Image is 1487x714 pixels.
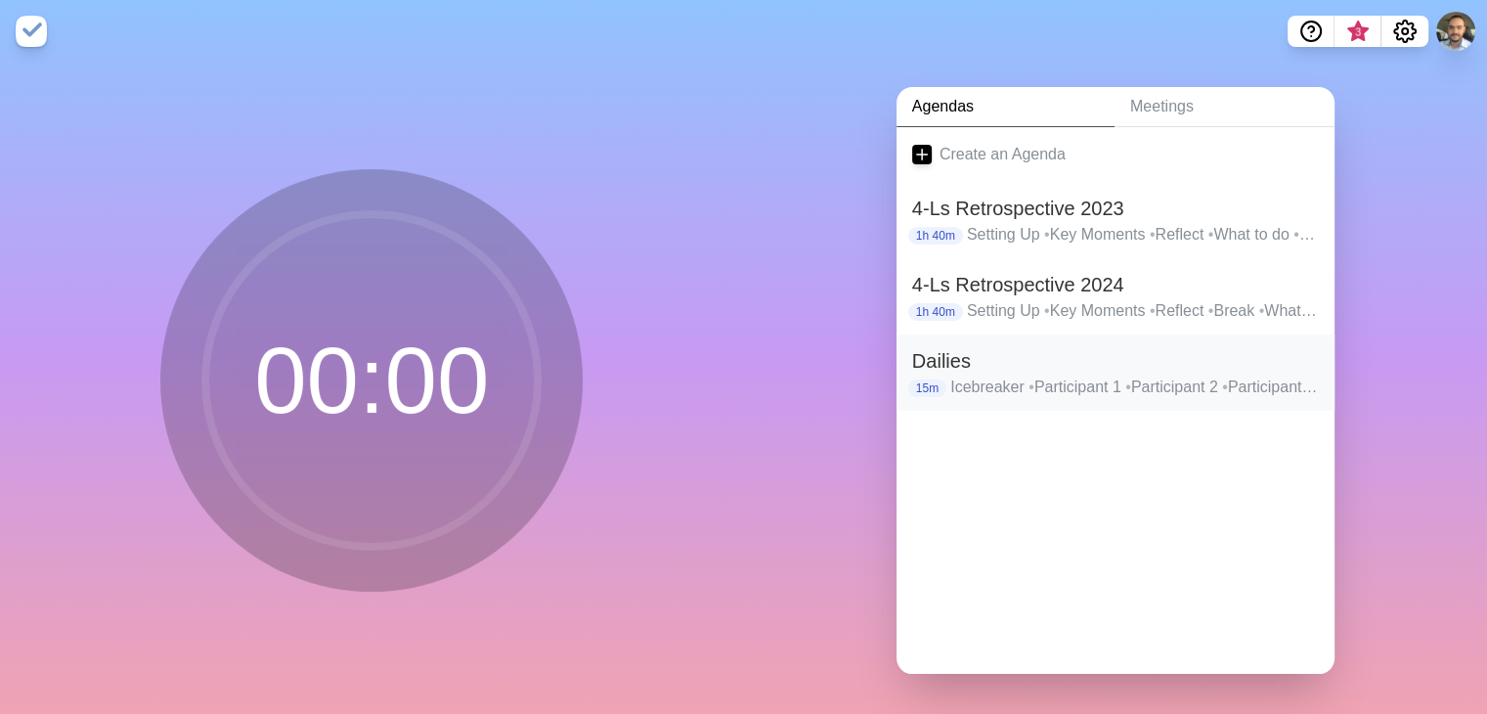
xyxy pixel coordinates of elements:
span: • [1150,226,1156,243]
button: Help [1288,16,1334,47]
a: Agendas [897,87,1115,127]
a: Meetings [1115,87,1334,127]
span: • [1222,379,1228,395]
span: • [1125,379,1131,395]
span: • [1293,226,1315,243]
p: 1h 40m [908,303,963,321]
p: Setting Up Key Moments Reflect What to do Action Items Wrap up Break [967,223,1319,246]
span: • [1150,302,1156,319]
h2: 4-Ls Retrospective 2023 [912,194,1319,223]
span: • [1208,226,1214,243]
img: timeblocks logo [16,16,47,47]
h2: Dailies [912,346,1319,376]
h2: 4-Ls Retrospective 2024 [912,270,1319,299]
p: 1h 40m [908,227,963,245]
span: • [1044,226,1050,243]
p: Setting Up Key Moments Reflect Break What to do Action Items Wrap up [967,299,1319,323]
span: • [1028,379,1034,395]
button: What’s new [1334,16,1381,47]
span: • [1208,302,1214,319]
span: • [1044,302,1050,319]
button: Settings [1381,16,1428,47]
p: Icebreaker Participant 1 Participant 2 Participant 3 Participant 4 Discussion [950,376,1319,399]
a: Create an Agenda [897,127,1334,182]
span: 3 [1350,24,1366,40]
p: 15m [908,379,946,397]
span: • [1259,302,1265,319]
